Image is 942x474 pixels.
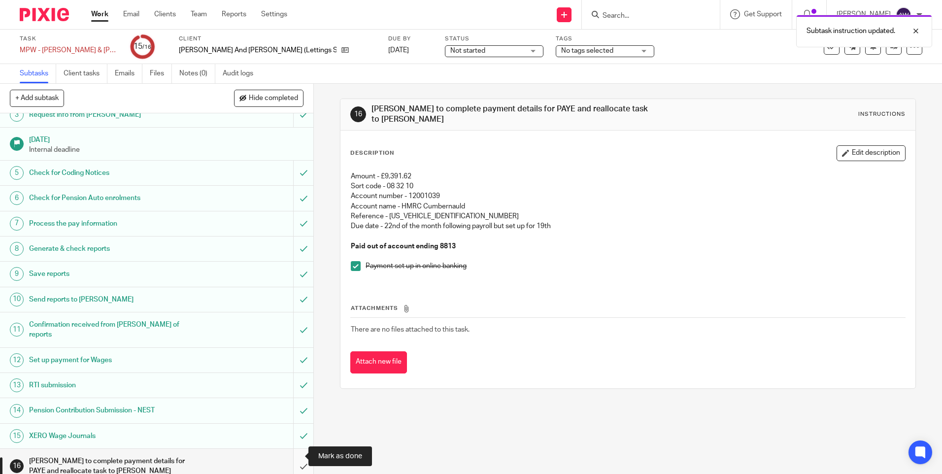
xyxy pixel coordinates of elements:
h1: [DATE] [29,133,304,145]
label: Client [179,35,376,43]
h1: RTI submission [29,378,199,393]
div: MPW - Harris &amp; Wood Lettings - August [20,45,118,55]
label: Due by [388,35,433,43]
p: Amount - £9,391.62 [351,171,905,181]
div: 16 [10,459,24,473]
img: svg%3E [896,7,911,23]
div: 15 [10,429,24,443]
h1: XERO Wage Journals [29,429,199,443]
span: Hide completed [249,95,298,102]
div: 3 [10,108,24,122]
h1: Generate & check reports [29,241,199,256]
a: Email [123,9,139,19]
a: Files [150,64,172,83]
p: Payment set up in online banking [366,261,905,271]
p: [PERSON_NAME] And [PERSON_NAME] (Lettings Services) Limited [179,45,336,55]
div: 16 [350,106,366,122]
p: Due date - 22nd of the month following payroll but set up for 19th [351,221,905,231]
strong: Paid out of account ending 8813 [351,243,456,250]
a: Notes (0) [179,64,215,83]
div: 7 [10,217,24,231]
p: Description [350,149,394,157]
div: MPW - [PERSON_NAME] & [PERSON_NAME] Lettings - August [20,45,118,55]
div: 12 [10,353,24,367]
a: Reports [222,9,246,19]
a: Settings [261,9,287,19]
h1: Confirmation received from [PERSON_NAME] of reports [29,317,199,342]
button: Hide completed [234,90,303,106]
a: Audit logs [223,64,261,83]
span: There are no files attached to this task. [351,326,470,333]
div: 11 [10,323,24,337]
div: 14 [10,404,24,418]
div: 8 [10,242,24,256]
a: Team [191,9,207,19]
p: Subtask instruction updated. [807,26,895,36]
div: 15 [134,41,151,52]
h1: Set up payment for Wages [29,353,199,368]
h1: [PERSON_NAME] to complete payment details for PAYE and reallocate task to [PERSON_NAME] [371,104,649,125]
a: Clients [154,9,176,19]
span: Attachments [351,305,398,311]
label: Status [445,35,543,43]
a: Subtasks [20,64,56,83]
div: 9 [10,267,24,281]
div: 5 [10,166,24,180]
a: Emails [115,64,142,83]
button: + Add subtask [10,90,64,106]
p: Sort code - 08 32 10 [351,181,905,191]
h1: Pension Contribution Submission - NEST [29,403,199,418]
h1: Request info from [PERSON_NAME] [29,107,199,122]
div: 13 [10,378,24,392]
p: Account name - HMRC Cumbernauld [351,202,905,211]
a: Work [91,9,108,19]
button: Attach new file [350,351,407,373]
img: Pixie [20,8,69,21]
span: [DATE] [388,47,409,54]
a: Client tasks [64,64,107,83]
p: Reference - [US_VEHICLE_IDENTIFICATION_NUMBER] [351,211,905,221]
p: Internal deadline [29,145,304,155]
button: Edit description [837,145,906,161]
p: Account number - 12001039 [351,191,905,201]
h1: Send reports to [PERSON_NAME] [29,292,199,307]
h1: Process the pay information [29,216,199,231]
div: 6 [10,191,24,205]
small: /16 [142,44,151,50]
h1: Check for Pension Auto enrolments [29,191,199,205]
span: Not started [450,47,485,54]
div: Instructions [858,110,906,118]
div: 10 [10,293,24,306]
h1: Save reports [29,267,199,281]
h1: Check for Coding Notices [29,166,199,180]
label: Task [20,35,118,43]
span: No tags selected [561,47,613,54]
